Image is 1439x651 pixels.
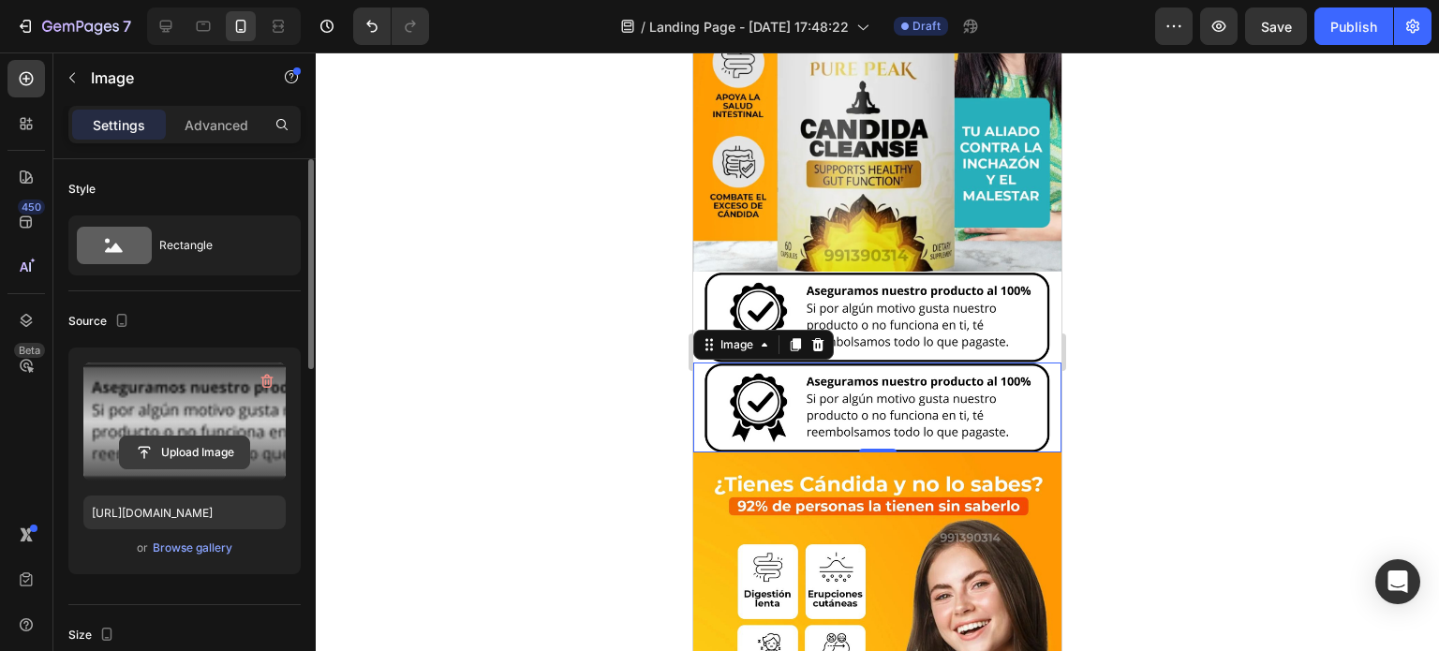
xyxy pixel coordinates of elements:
p: Settings [93,115,145,135]
div: Browse gallery [153,540,232,556]
div: Publish [1330,17,1377,37]
button: 7 [7,7,140,45]
p: Advanced [185,115,248,135]
div: Source [68,309,133,334]
button: Browse gallery [152,539,233,557]
div: Open Intercom Messenger [1375,559,1420,604]
span: or [137,537,148,559]
span: Save [1261,19,1292,35]
div: Size [68,623,118,648]
span: Landing Page - [DATE] 17:48:22 [649,17,849,37]
p: 7 [123,15,131,37]
span: Draft [912,18,941,35]
button: Upload Image [119,436,250,469]
button: Publish [1314,7,1393,45]
input: https://example.com/image.jpg [83,496,286,529]
div: Undo/Redo [353,7,429,45]
button: Save [1245,7,1307,45]
span: / [641,17,645,37]
p: Image [91,67,250,89]
div: Rectangle [159,224,274,267]
div: Style [68,181,96,198]
div: 450 [18,200,45,215]
iframe: Design area [693,52,1061,651]
div: Beta [14,343,45,358]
